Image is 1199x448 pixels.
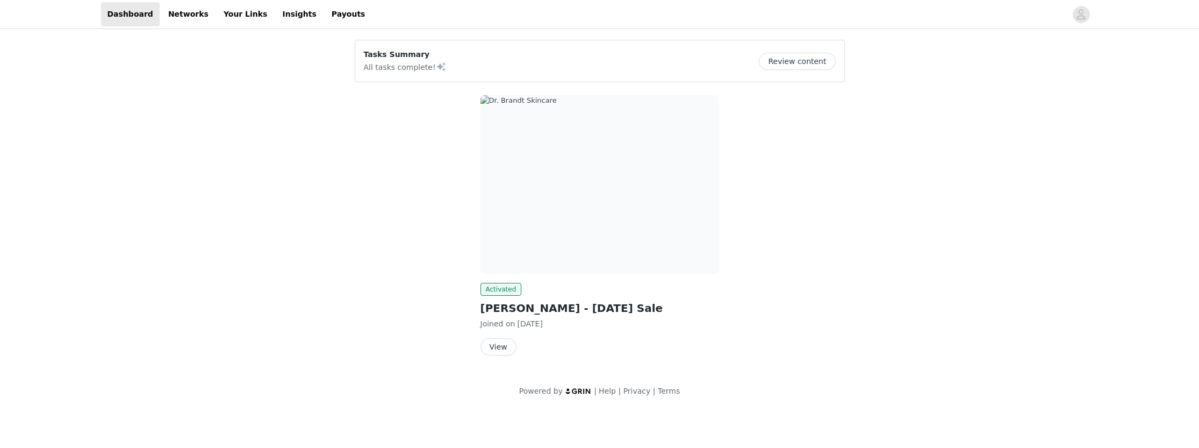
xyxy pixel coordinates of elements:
[594,387,597,395] span: |
[658,387,680,395] a: Terms
[364,49,447,60] p: Tasks Summary
[480,95,719,274] img: Dr. Brandt Skincare
[101,2,160,26] a: Dashboard
[480,343,516,351] a: View
[325,2,372,26] a: Payouts
[623,387,651,395] a: Privacy
[1076,6,1086,23] div: avatar
[480,319,515,328] span: Joined on
[518,319,543,328] span: [DATE]
[618,387,621,395] span: |
[162,2,215,26] a: Networks
[519,387,563,395] span: Powered by
[599,387,616,395] a: Help
[276,2,322,26] a: Insights
[480,338,516,355] button: View
[364,60,447,73] p: All tasks complete!
[480,283,522,296] span: Activated
[480,300,719,316] h2: [PERSON_NAME] - [DATE] Sale
[217,2,274,26] a: Your Links
[653,387,656,395] span: |
[565,388,592,395] img: logo
[759,53,835,70] button: Review content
